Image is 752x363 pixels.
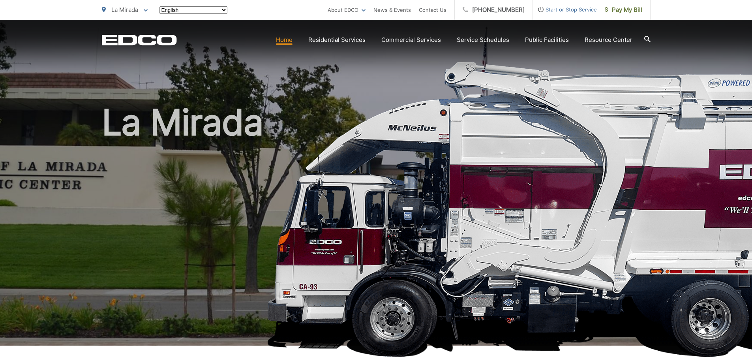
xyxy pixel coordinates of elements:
[373,5,411,15] a: News & Events
[381,35,441,45] a: Commercial Services
[419,5,446,15] a: Contact Us
[585,35,632,45] a: Resource Center
[525,35,569,45] a: Public Facilities
[605,5,642,15] span: Pay My Bill
[308,35,366,45] a: Residential Services
[276,35,293,45] a: Home
[328,5,366,15] a: About EDCO
[159,6,227,14] select: Select a language
[457,35,509,45] a: Service Schedules
[111,6,138,13] span: La Mirada
[102,103,651,353] h1: La Mirada
[102,34,177,45] a: EDCD logo. Return to the homepage.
